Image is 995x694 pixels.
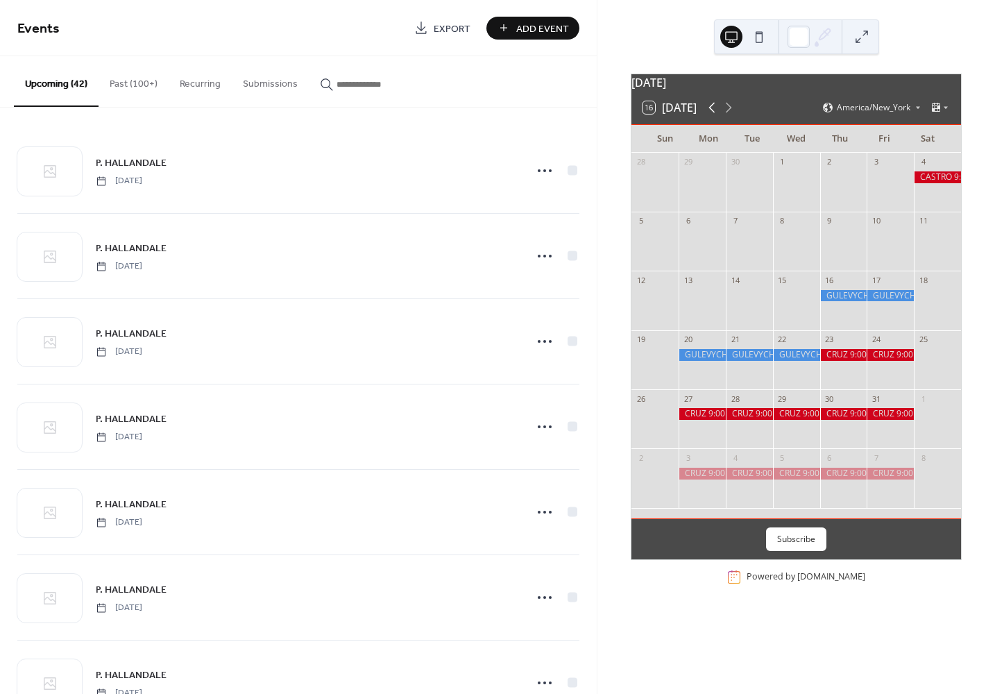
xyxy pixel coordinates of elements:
[96,325,167,341] a: P. HALLANDALE
[774,125,818,153] div: Wed
[766,527,826,551] button: Subscribe
[862,125,906,153] div: Fri
[726,408,773,420] div: CRUZ 9:00 am
[726,468,773,480] div: CRUZ 9:00 am
[232,56,309,105] button: Submissions
[824,157,835,167] div: 2
[871,452,881,463] div: 7
[683,275,693,285] div: 13
[14,56,99,107] button: Upcoming (42)
[636,335,646,345] div: 19
[777,216,788,226] div: 8
[96,667,167,683] a: P. HALLANDALE
[824,393,835,404] div: 30
[777,393,788,404] div: 29
[918,393,928,404] div: 1
[679,408,726,420] div: CRUZ 9:00 am
[797,571,865,583] a: [DOMAIN_NAME]
[773,349,820,361] div: GULEVYCH
[773,468,820,480] div: CRUZ 9:00 am
[96,327,167,341] span: P. HALLANDALE
[820,290,867,302] div: GULEVYCH
[99,56,169,105] button: Past (100+)
[824,452,835,463] div: 6
[730,157,740,167] div: 30
[747,571,865,583] div: Powered by
[777,452,788,463] div: 5
[96,431,142,443] span: [DATE]
[96,411,167,427] a: P. HALLANDALE
[730,335,740,345] div: 21
[824,275,835,285] div: 16
[96,175,142,187] span: [DATE]
[918,452,928,463] div: 8
[434,22,470,36] span: Export
[906,125,950,153] div: Sat
[96,156,167,171] span: P. HALLANDALE
[918,216,928,226] div: 11
[17,15,60,42] span: Events
[918,335,928,345] div: 25
[683,335,693,345] div: 20
[96,583,167,598] span: P. HALLANDALE
[96,155,167,171] a: P. HALLANDALE
[96,240,167,256] a: P. HALLANDALE
[687,125,731,153] div: Mon
[871,275,881,285] div: 17
[824,335,835,345] div: 23
[818,125,862,153] div: Thu
[837,103,910,112] span: America/New_York
[867,349,914,361] div: CRUZ 9:00 am
[404,17,481,40] a: Export
[918,157,928,167] div: 4
[96,412,167,427] span: P. HALLANDALE
[96,496,167,512] a: P. HALLANDALE
[730,393,740,404] div: 28
[726,349,773,361] div: GULEVYCH
[636,157,646,167] div: 28
[516,22,569,36] span: Add Event
[683,216,693,226] div: 6
[636,393,646,404] div: 26
[777,335,788,345] div: 22
[730,452,740,463] div: 4
[96,516,142,529] span: [DATE]
[638,98,701,117] button: 16[DATE]
[96,242,167,256] span: P. HALLANDALE
[636,452,646,463] div: 2
[730,216,740,226] div: 7
[486,17,579,40] button: Add Event
[730,275,740,285] div: 14
[683,452,693,463] div: 3
[683,157,693,167] div: 29
[679,349,726,361] div: GULEVYCH
[96,668,167,683] span: P. HALLANDALE
[820,349,867,361] div: CRUZ 9:00 am
[871,157,881,167] div: 3
[636,216,646,226] div: 5
[96,602,142,614] span: [DATE]
[96,260,142,273] span: [DATE]
[777,157,788,167] div: 1
[918,275,928,285] div: 18
[871,216,881,226] div: 10
[914,171,961,183] div: CASTRO 9:00 AM
[96,346,142,358] span: [DATE]
[820,408,867,420] div: CRUZ 9:00 am
[867,290,914,302] div: GULEVYCH
[773,408,820,420] div: CRUZ 9:00 am
[96,498,167,512] span: P. HALLANDALE
[643,125,686,153] div: Sun
[683,393,693,404] div: 27
[169,56,232,105] button: Recurring
[824,216,835,226] div: 9
[871,335,881,345] div: 24
[631,74,961,91] div: [DATE]
[777,275,788,285] div: 15
[867,408,914,420] div: CRUZ 9:00 am
[867,468,914,480] div: CRUZ 9:00 am
[731,125,774,153] div: Tue
[96,582,167,598] a: P. HALLANDALE
[636,275,646,285] div: 12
